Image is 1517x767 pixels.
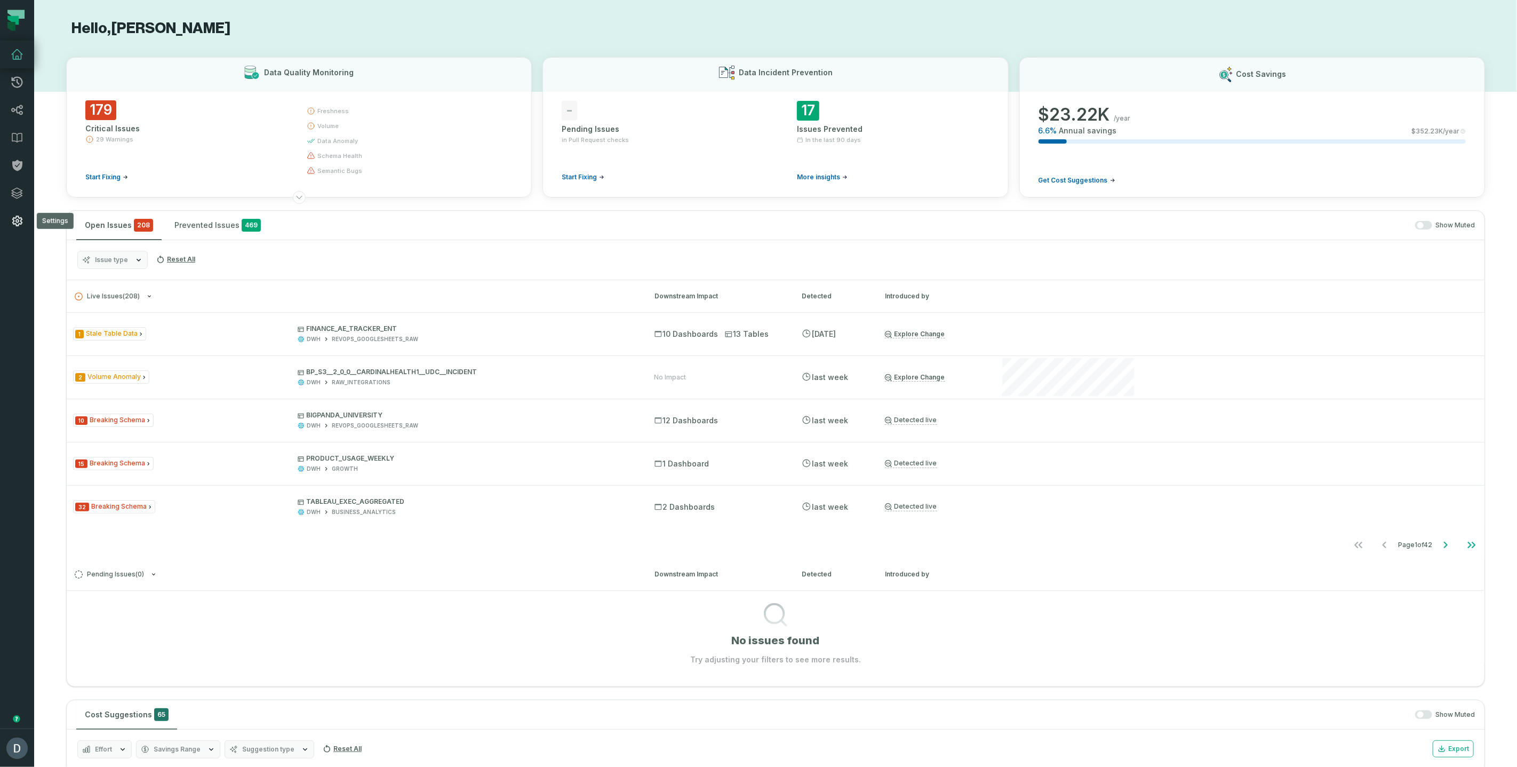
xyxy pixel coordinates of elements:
[317,152,362,160] span: schema health
[298,325,635,333] p: FINANCE_AE_TRACKER_ENT
[332,378,390,386] div: RAW_INTEGRATIONS
[166,211,269,240] button: Prevented Issues
[885,373,945,382] a: Explore Change
[562,101,577,121] span: -
[298,497,635,506] p: TABLEAU_EXEC_AGGREGATED
[75,503,89,511] span: Severity
[1433,740,1474,757] button: Export
[797,173,840,181] span: More insights
[812,373,849,382] relative-time: Sep 9, 2025, 5:50 AM GMT+3
[85,123,288,134] div: Critical Issues
[154,708,169,721] span: 65
[812,416,849,425] relative-time: Sep 8, 2025, 4:02 AM GMT+3
[6,738,28,759] img: avatar of Daniel Lahyani
[85,173,128,181] a: Start Fixing
[95,256,128,264] span: Issue type
[317,107,349,115] span: freshness
[298,454,635,463] p: PRODUCT_USAGE_WEEKLY
[96,135,133,144] span: 29 Warnings
[317,167,362,175] span: semantic bugs
[797,173,848,181] a: More insights
[12,714,21,724] div: Tooltip anchor
[317,137,358,145] span: data anomaly
[332,422,418,430] div: REVOPS_GOOGLESHEETS_RAW
[562,173,604,181] a: Start Fixing
[77,251,148,269] button: Issue type
[725,329,769,339] span: 13 Tables
[75,571,635,579] button: Pending Issues(0)
[885,502,937,511] a: Detected live
[739,67,833,78] h3: Data Incident Prevention
[298,411,635,420] p: BIGPANDA_UNIVERSITY
[1459,534,1484,556] button: Go to last page
[307,335,321,343] div: DWH
[885,416,937,425] a: Detected live
[77,740,132,758] button: Effort
[654,570,783,579] div: Downstream Impact
[885,291,981,301] div: Introduced by
[37,213,74,229] div: Settings
[562,124,754,135] div: Pending Issues
[76,211,162,240] button: Open Issues
[75,571,144,579] span: Pending Issues ( 0 )
[67,534,1484,556] nav: pagination
[73,370,149,384] span: Issue Type
[1039,104,1110,125] span: $ 23.22K
[654,291,783,301] div: Downstream Impact
[1411,127,1459,136] span: $ 352.23K /year
[1059,125,1117,136] span: Annual savings
[332,508,396,516] div: BUSINESS_ANALYTICS
[332,335,418,343] div: REVOPS_GOOGLESHEETS_RAW
[181,710,1475,719] div: Show Muted
[318,740,366,757] button: Reset All
[73,327,146,341] span: Issue Type
[1019,57,1485,197] button: Cost Savings$23.22K/year6.6%Annual savings$352.23K/yearGet Cost Suggestions
[802,570,866,579] div: Detected
[654,415,718,426] span: 12 Dashboards
[805,136,861,144] span: In the last 90 days
[812,459,849,468] relative-time: Sep 8, 2025, 4:02 AM GMT+3
[1346,534,1371,556] button: Go to first page
[562,136,629,144] span: in Pull Request checks
[885,330,945,338] a: Explore Change
[885,459,937,468] a: Detected live
[242,219,261,232] span: 469
[812,329,836,338] relative-time: Sep 11, 2025, 5:47 AM GMT+3
[732,633,820,648] h1: No issues found
[66,19,1485,38] h1: Hello, [PERSON_NAME]
[307,422,321,430] div: DWH
[1372,534,1398,556] button: Go to previous page
[1114,114,1131,123] span: /year
[654,373,686,382] div: No Impact
[67,312,1484,558] div: Live Issues(208)
[75,292,140,301] span: Live Issues ( 208 )
[1433,534,1458,556] button: Go to next page
[317,122,339,130] span: volume
[95,745,112,754] span: Effort
[73,457,154,470] span: Issue Type
[73,500,155,513] span: Issue Type
[812,502,849,511] relative-time: Sep 8, 2025, 4:02 AM GMT+3
[797,124,989,135] div: Issues Prevented
[75,292,635,301] button: Live Issues(208)
[654,329,718,339] span: 10 Dashboards
[542,57,1008,197] button: Data Incident Prevention-Pending Issuesin Pull Request checksStart Fixing17Issues PreventedIn the...
[242,745,294,754] span: Suggestion type
[562,173,597,181] span: Start Fixing
[298,368,635,376] p: BP_S3__2_0_0__CARDINALHEALTH1__UDC__INCIDENT
[802,291,866,301] div: Detected
[66,57,532,197] button: Data Quality Monitoring179Critical Issues29 WarningsStart Fixingfreshnessvolumedata anomalyschema...
[85,100,116,120] span: 179
[67,590,1484,665] div: Pending Issues(0)
[274,221,1475,230] div: Show Muted
[1346,534,1484,556] ul: Page 1 of 42
[85,173,121,181] span: Start Fixing
[75,416,87,425] span: Severity
[885,570,981,579] div: Introduced by
[75,373,85,382] span: Severity
[654,458,709,469] span: 1 Dashboard
[1236,69,1287,80] h3: Cost Savings
[307,508,321,516] div: DWH
[332,465,358,473] div: GROWTH
[797,101,819,121] span: 17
